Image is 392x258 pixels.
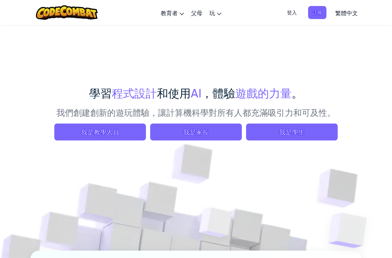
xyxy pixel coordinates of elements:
a: 繁體中文 [332,3,361,22]
span: 。 [292,86,303,100]
a: 教育者 [157,3,188,22]
span: ，體驗 [201,86,235,100]
span: 學習 [89,86,112,100]
span: 遊戲的力量 [235,86,292,100]
span: AI [191,86,201,100]
a: 我是教學人員 [54,124,146,140]
span: 繁體中文 [335,9,358,17]
span: 玩 [209,9,215,17]
a: 我是家長 [150,124,242,140]
span: 和使用 [157,86,191,100]
a: 父母 [188,3,206,22]
img: CodeCombat logo [36,5,98,20]
span: 程式設計 [112,86,157,100]
span: 教育者 [161,9,178,17]
a: 玩 [206,3,225,22]
button: 我是學生 [246,124,338,140]
button: 登入 [283,6,301,19]
p: 我們創建創新的遊玩體驗，讓計算機科學對所有人都充滿吸引力和可及性。 [54,106,338,118]
button: 註冊 [308,6,326,19]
